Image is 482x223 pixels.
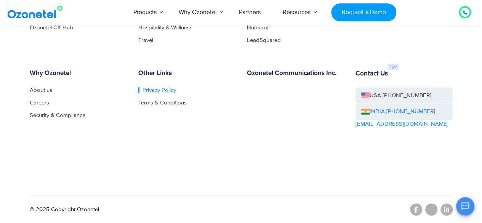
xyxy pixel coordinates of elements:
[456,197,474,215] button: Open chat
[355,120,448,129] a: [EMAIL_ADDRESS][DOMAIN_NAME]
[138,70,235,77] h6: Other Links
[138,37,153,43] a: Travel
[247,25,269,30] a: Hubspot
[138,87,176,93] a: Privacy Policy
[361,107,435,116] a: INDIA [PHONE_NUMBER]
[361,109,370,115] img: ind-flag.png
[30,87,52,93] a: About us
[331,3,396,21] a: Request a Demo
[30,205,99,214] p: © 2025 Copyright Ozonetel
[138,100,187,106] a: Terms & Conditions
[138,25,192,30] a: Hospitality & Wellness
[30,70,127,77] h6: Why Ozonetel
[247,70,344,77] h6: Ozonetel Communications Inc.
[247,37,281,43] a: LeadSquared
[355,70,388,78] h6: Contact Us
[30,25,73,30] a: Ozonetel CX Hub
[361,93,370,98] img: us-flag.png
[30,100,49,106] a: Careers
[355,88,453,104] a: USA [PHONE_NUMBER]
[30,112,85,118] a: Security & Compliance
